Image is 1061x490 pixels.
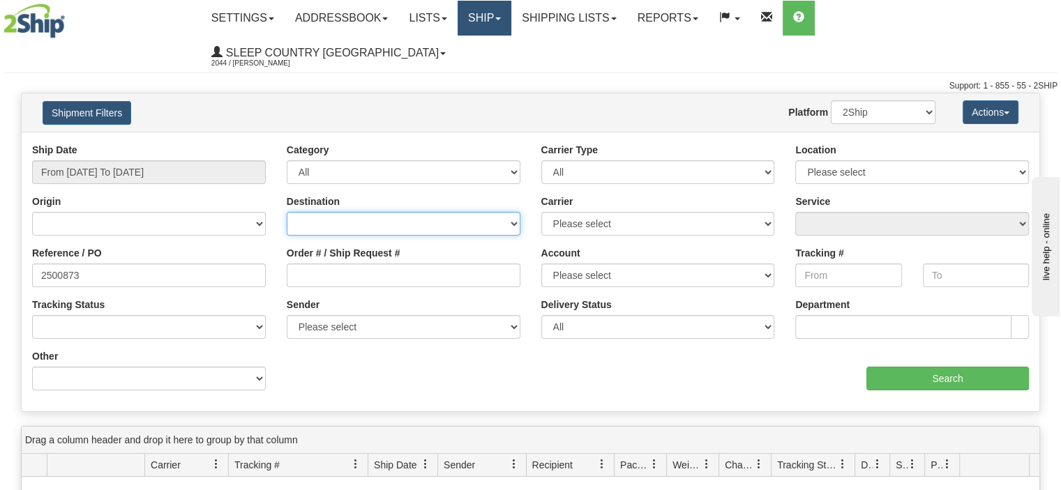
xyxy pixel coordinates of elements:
[287,246,400,260] label: Order # / Ship Request #
[201,1,285,36] a: Settings
[541,194,573,208] label: Carrier
[695,452,718,476] a: Weight filter column settings
[896,458,908,472] span: Shipment Issues
[234,458,280,472] span: Tracking #
[935,452,959,476] a: Pickup Status filter column settings
[777,458,838,472] span: Tracking Status
[861,458,873,472] span: Delivery Status
[3,80,1058,92] div: Support: 1 - 855 - 55 - 2SHIP
[201,36,456,70] a: Sleep Country [GEOGRAPHIC_DATA] 2044 / [PERSON_NAME]
[32,143,77,157] label: Ship Date
[344,452,368,476] a: Tracking # filter column settings
[620,458,649,472] span: Packages
[1029,174,1060,316] iframe: chat widget
[3,3,65,38] img: logo2044.jpg
[541,298,612,312] label: Delivery Status
[32,298,105,312] label: Tracking Status
[795,143,836,157] label: Location
[374,458,416,472] span: Ship Date
[211,56,316,70] span: 2044 / [PERSON_NAME]
[458,1,511,36] a: Ship
[223,47,439,59] span: Sleep Country [GEOGRAPHIC_DATA]
[285,1,399,36] a: Addressbook
[747,452,771,476] a: Charge filter column settings
[931,458,942,472] span: Pickup Status
[963,100,1018,124] button: Actions
[866,452,889,476] a: Delivery Status filter column settings
[795,263,901,287] input: From
[795,246,843,260] label: Tracking #
[795,298,850,312] label: Department
[151,458,181,472] span: Carrier
[444,458,475,472] span: Sender
[502,452,526,476] a: Sender filter column settings
[204,452,228,476] a: Carrier filter column settings
[672,458,702,472] span: Weight
[22,427,1039,454] div: grid grouping header
[32,349,58,363] label: Other
[541,246,580,260] label: Account
[287,194,340,208] label: Destination
[901,452,924,476] a: Shipment Issues filter column settings
[511,1,626,36] a: Shipping lists
[414,452,437,476] a: Ship Date filter column settings
[532,458,573,472] span: Recipient
[795,194,830,208] label: Service
[923,263,1029,287] input: To
[287,143,329,157] label: Category
[831,452,855,476] a: Tracking Status filter column settings
[32,194,61,208] label: Origin
[788,105,828,119] label: Platform
[32,246,102,260] label: Reference / PO
[866,367,1029,390] input: Search
[287,298,319,312] label: Sender
[627,1,709,36] a: Reports
[590,452,614,476] a: Recipient filter column settings
[10,12,129,22] div: live help - online
[642,452,666,476] a: Packages filter column settings
[398,1,457,36] a: Lists
[43,101,131,125] button: Shipment Filters
[725,458,754,472] span: Charge
[541,143,598,157] label: Carrier Type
